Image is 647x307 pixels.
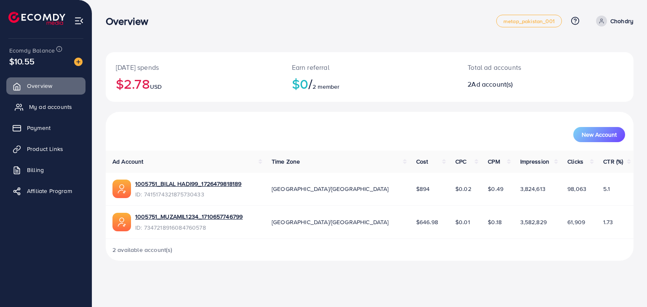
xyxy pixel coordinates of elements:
[308,74,313,93] span: /
[135,180,241,188] a: 1005751_BILAL HADI99_1726479818189
[27,187,72,195] span: Affiliate Program
[27,124,51,132] span: Payment
[455,185,471,193] span: $0.02
[611,269,641,301] iframe: Chat
[292,76,448,92] h2: $0
[74,58,83,66] img: image
[496,15,562,27] a: metap_pakistan_001
[573,127,625,142] button: New Account
[455,157,466,166] span: CPC
[6,98,86,115] a: My ad accounts
[6,161,86,178] a: Billing
[610,16,634,26] p: Chohdry
[593,16,634,26] a: Chohdry
[112,157,144,166] span: Ad Account
[9,46,55,55] span: Ecomdy Balance
[272,218,389,226] span: [GEOGRAPHIC_DATA]/[GEOGRAPHIC_DATA]
[416,157,428,166] span: Cost
[27,166,44,174] span: Billing
[520,218,547,226] span: 3,582,829
[416,185,430,193] span: $894
[29,103,72,111] span: My ad accounts
[27,82,52,90] span: Overview
[567,185,586,193] span: 98,063
[9,55,35,67] span: $10.55
[112,213,131,231] img: ic-ads-acc.e4c84228.svg
[150,82,162,91] span: USD
[135,190,241,198] span: ID: 7415174321875730433
[488,157,500,166] span: CPM
[503,19,555,24] span: metap_pakistan_001
[468,80,579,88] h2: 2
[567,218,585,226] span: 61,909
[112,246,173,254] span: 2 available account(s)
[582,132,617,138] span: New Account
[272,157,300,166] span: Time Zone
[6,140,86,157] a: Product Links
[603,218,613,226] span: 1.73
[6,77,86,94] a: Overview
[74,16,84,26] img: menu
[135,223,243,232] span: ID: 7347218916084760578
[135,212,243,221] a: 1005751_MUZAMIL1234_1710657746799
[416,218,438,226] span: $646.98
[313,82,340,91] span: 2 member
[567,157,583,166] span: Clicks
[116,62,272,72] p: [DATE] spends
[520,157,550,166] span: Impression
[520,185,545,193] span: 3,824,613
[292,62,448,72] p: Earn referral
[488,185,503,193] span: $0.49
[106,15,155,27] h3: Overview
[603,185,610,193] span: 5.1
[6,119,86,136] a: Payment
[6,183,86,199] a: Affiliate Program
[27,145,63,153] span: Product Links
[112,180,131,198] img: ic-ads-acc.e4c84228.svg
[471,79,513,89] span: Ad account(s)
[603,157,623,166] span: CTR (%)
[8,12,65,25] img: logo
[272,185,389,193] span: [GEOGRAPHIC_DATA]/[GEOGRAPHIC_DATA]
[116,76,272,92] h2: $2.78
[488,218,502,226] span: $0.18
[468,62,579,72] p: Total ad accounts
[455,218,470,226] span: $0.01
